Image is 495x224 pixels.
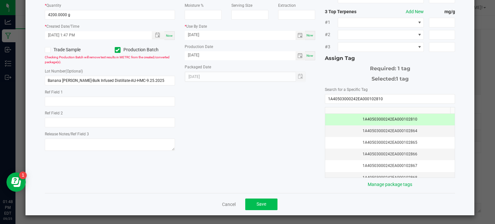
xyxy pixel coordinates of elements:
[296,31,305,40] span: Toggle calendar
[406,8,424,15] button: Add New
[185,64,211,70] label: Packaged Date
[185,31,296,39] input: Date
[257,201,266,207] span: Save
[115,46,175,53] label: Production Batch
[325,31,338,38] span: #2
[65,69,83,73] span: (Optional)
[166,34,173,37] span: Now
[19,171,27,179] iframe: Resource center unread badge
[396,76,409,82] span: 1 tag
[325,62,455,73] div: Required: 1 tag
[338,30,424,40] span: NO DATA FOUND
[329,128,451,134] div: 1A40503000242EA000102864
[329,116,451,122] div: 1A40503000242EA000102810
[45,31,145,39] input: Created Datetime
[45,89,63,95] label: Ref Field 1
[325,54,455,62] div: Assign Tag
[338,42,424,52] span: NO DATA FOUND
[329,151,451,157] div: 1A40503000242EA000102866
[429,8,455,15] strong: mg/g
[45,68,83,74] label: Lot Number
[6,172,26,192] iframe: Resource center
[368,182,412,187] a: Manage package tags
[296,51,305,60] span: Toggle calendar
[222,201,236,208] a: Cancel
[325,44,338,50] span: #3
[325,8,377,15] strong: 3 Top Terpenes
[185,51,296,59] input: Date
[338,18,424,27] span: NO DATA FOUND
[329,175,451,181] div: 1A40503000242EA000102868
[306,54,313,57] span: Now
[325,87,368,93] label: Search for a Specific Tag
[45,110,63,116] label: Ref Field 2
[152,31,164,39] span: Toggle popup
[185,44,213,50] label: Production Date
[329,140,451,146] div: 1A40503000242EA000102865
[325,73,455,83] div: Selected:
[45,55,170,64] span: Checking Production Batch will remove test results in METRC from the created/converted package(s).
[45,46,105,53] label: Trade Sample
[46,3,61,8] label: Quantity
[185,3,204,8] label: Moisture %
[231,3,252,8] label: Serving Size
[306,34,313,37] span: Now
[245,199,277,210] button: Save
[46,24,79,29] label: Created Date/Time
[185,24,207,29] label: Use By Date
[329,163,451,169] div: 1A40503000242EA000102867
[45,131,89,137] label: Release Notes/Ref Field 3
[325,19,338,26] span: #1
[278,3,296,8] label: Extraction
